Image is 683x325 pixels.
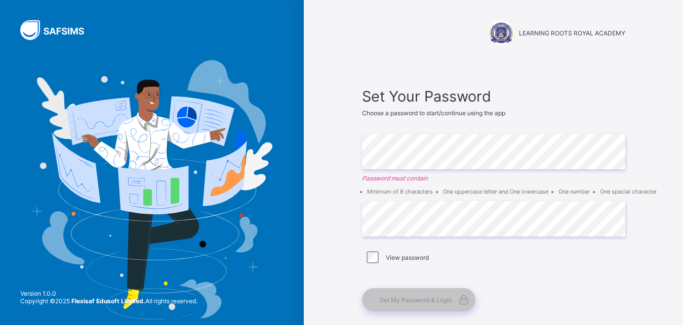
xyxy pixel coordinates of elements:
[20,20,96,40] img: SAFSIMS Logo
[362,174,625,182] em: Password must contain
[519,29,625,37] span: LEARNING ROOTS ROYAL ACADEMY
[600,188,657,195] li: One special character
[20,290,197,297] span: Version 1.0.0
[71,297,145,305] strong: Flexisaf Edusoft Limited.
[362,109,505,117] span: Choose a password to start/continue using the app
[362,87,625,105] span: Set Your Password
[31,60,272,319] img: Hero Image
[367,188,433,195] li: Minimum of 8 characters
[558,188,590,195] li: One number
[489,20,514,45] img: LEARNING ROOTS ROYAL ACADEMY
[380,296,452,304] span: Set My Password & Login
[386,254,429,261] label: View password
[443,188,548,195] li: One uppercase letter and One lowercase
[20,297,197,305] span: Copyright © 2025 All rights reserved.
